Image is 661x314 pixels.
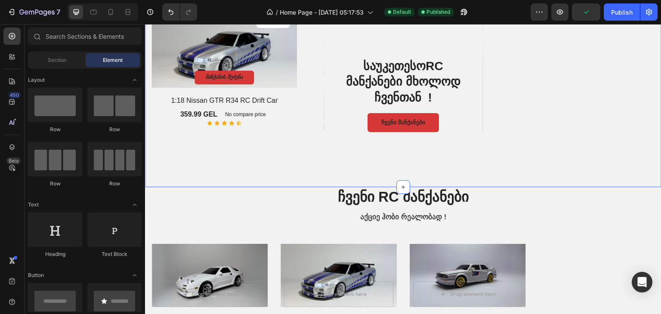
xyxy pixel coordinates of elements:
span: / [276,8,278,17]
input: Search Sections & Elements [28,28,142,45]
span: Button [28,271,44,279]
div: Publish [611,8,633,17]
div: 450 [8,92,21,99]
h2: ჩვენი RC მანქანები [6,163,510,183]
h2: 1:18 Nissan GTR R34 RC Drift Car [136,290,252,302]
div: მანქანის შეძენა [60,49,99,58]
span: Layout [28,76,45,84]
span: Default [393,8,411,16]
div: Heading [28,250,82,258]
div: Beta [6,157,21,164]
div: Open Intercom Messenger [632,272,652,292]
h1: 1:18 Nissan GTR R34 RC Drift Car [6,71,152,83]
div: Row [87,126,142,133]
div: Undo/Redo [162,3,197,21]
span: Element [103,56,123,64]
a: 1:16 BMW M3(E30) RC Drift Car [265,220,381,283]
p: 7 [56,7,60,17]
button: 7 [3,3,64,21]
div: Drop element here [47,267,93,274]
div: Text Block [87,250,142,258]
span: Home Page - [DATE] 05:17:53 [280,8,364,17]
span: Published [426,8,450,16]
span: Toggle open [128,268,142,282]
h2: 1:16 BMW M3(E30) RC Drift Car [265,290,381,302]
div: 359.99 GEL [34,84,73,96]
span: Toggle open [128,198,142,212]
span: Section [48,56,66,64]
p: No compare price [80,88,121,93]
a: 1:18 Nissan 240SX(1990) RC Drift Car [6,220,123,283]
div: Row [28,126,82,133]
p: აქციე ჰობი რეალობად ! [7,188,509,199]
iframe: Design area [145,24,661,314]
p: ჩვენი მანქანები [236,94,280,103]
div: Drop element here [176,267,222,274]
a: ჩვენი მანქანები [222,89,294,108]
div: Row [28,180,82,188]
div: Row [87,180,142,188]
span: Text [28,201,39,209]
a: 1:18 Nissan GTR R34 RC Drift Car [136,220,252,283]
h2: საუკეთესოRC მანქანები მხოლოდ ჩვენთან ! [199,34,317,82]
button: მანქანის შეძენა [49,46,109,60]
span: Toggle open [128,73,142,87]
button: Publish [604,3,640,21]
div: Drop element here [305,267,351,274]
h2: 1:18 Nissan 240SX(1990) RC Drift Car [6,290,123,312]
